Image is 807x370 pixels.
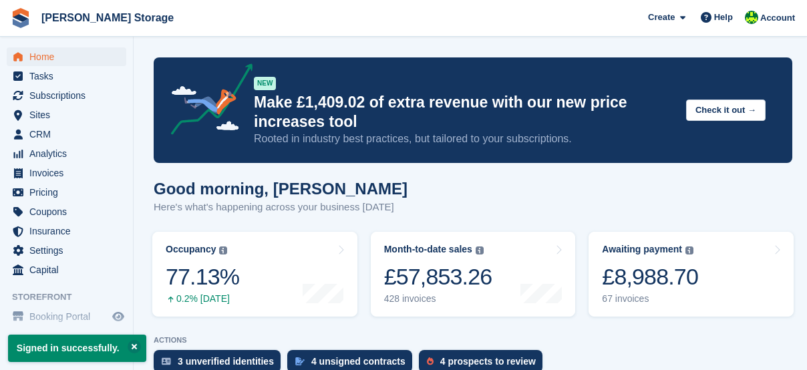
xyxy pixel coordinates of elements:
a: menu [7,202,126,221]
a: menu [7,106,126,124]
p: Signed in successfully. [8,335,146,362]
span: Coupons [29,202,110,221]
a: menu [7,86,126,105]
span: Help [714,11,733,24]
a: Month-to-date sales £57,853.26 428 invoices [371,232,576,317]
a: menu [7,222,126,240]
span: CRM [29,125,110,144]
div: Month-to-date sales [384,244,472,255]
div: 4 unsigned contracts [311,356,406,367]
p: Rooted in industry best practices, but tailored to your subscriptions. [254,132,675,146]
div: NEW [254,77,276,90]
span: Settings [29,241,110,260]
a: menu [7,67,126,85]
span: Subscriptions [29,86,110,105]
a: [PERSON_NAME] Storage [36,7,179,29]
img: contract_signature_icon-13c848040528278c33f63329250d36e43548de30e8caae1d1a13099fd9432cc5.svg [295,357,305,365]
span: Invoices [29,164,110,182]
a: Occupancy 77.13% 0.2% [DATE] [152,232,357,317]
a: menu [7,307,126,326]
div: Occupancy [166,244,216,255]
img: stora-icon-8386f47178a22dfd0bd8f6a31ec36ba5ce8667c1dd55bd0f319d3a0aa187defe.svg [11,8,31,28]
span: Booking Portal [29,307,110,326]
span: Create [648,11,675,24]
img: price-adjustments-announcement-icon-8257ccfd72463d97f412b2fc003d46551f7dbcb40ab6d574587a9cd5c0d94... [160,63,253,140]
div: 67 invoices [602,293,698,305]
img: icon-info-grey-7440780725fd019a000dd9b08b2336e03edf1995a4989e88bcd33f0948082b44.svg [685,246,693,254]
a: menu [7,125,126,144]
a: menu [7,164,126,182]
a: menu [7,47,126,66]
a: menu [7,144,126,163]
span: Analytics [29,144,110,163]
img: verify_identity-adf6edd0f0f0b5bbfe63781bf79b02c33cf7c696d77639b501bdc392416b5a36.svg [162,357,171,365]
span: Tasks [29,67,110,85]
span: Storefront [12,291,133,304]
div: £57,853.26 [384,263,492,291]
a: menu [7,260,126,279]
p: Make £1,409.02 of extra revenue with our new price increases tool [254,93,675,132]
div: 3 unverified identities [178,356,274,367]
img: Claire Wilson [745,11,758,24]
a: Preview store [110,309,126,325]
img: prospect-51fa495bee0391a8d652442698ab0144808aea92771e9ea1ae160a38d050c398.svg [427,357,434,365]
img: icon-info-grey-7440780725fd019a000dd9b08b2336e03edf1995a4989e88bcd33f0948082b44.svg [476,246,484,254]
span: Account [760,11,795,25]
button: Check it out → [686,100,766,122]
div: 0.2% [DATE] [166,293,239,305]
div: £8,988.70 [602,263,698,291]
p: ACTIONS [154,336,792,345]
a: menu [7,183,126,202]
div: 77.13% [166,263,239,291]
div: Awaiting payment [602,244,682,255]
p: Here's what's happening across your business [DATE] [154,200,408,215]
div: 4 prospects to review [440,356,536,367]
span: Pricing [29,183,110,202]
a: Awaiting payment £8,988.70 67 invoices [589,232,794,317]
span: Capital [29,260,110,279]
a: menu [7,241,126,260]
h1: Good morning, [PERSON_NAME] [154,180,408,198]
span: Home [29,47,110,66]
div: 428 invoices [384,293,492,305]
img: icon-info-grey-7440780725fd019a000dd9b08b2336e03edf1995a4989e88bcd33f0948082b44.svg [219,246,227,254]
span: Insurance [29,222,110,240]
span: Sites [29,106,110,124]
